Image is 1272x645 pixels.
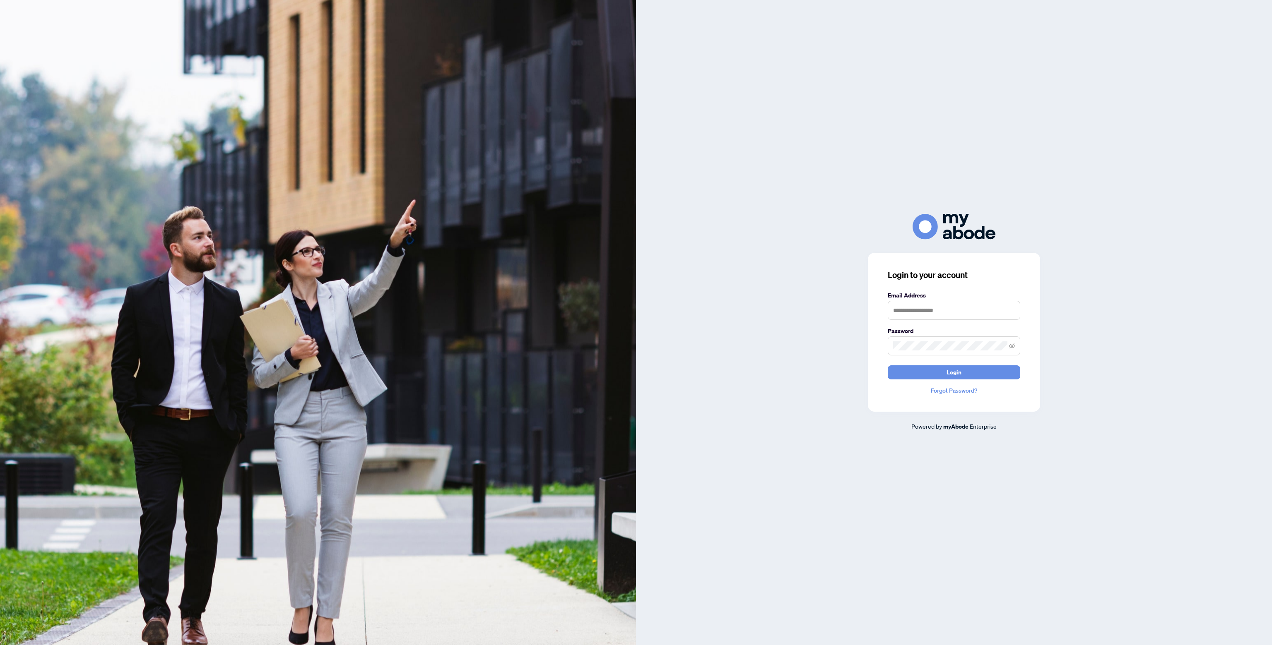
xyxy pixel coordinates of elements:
[888,326,1020,336] label: Password
[943,422,968,431] a: myAbode
[911,422,942,430] span: Powered by
[1009,343,1015,349] span: eye-invisible
[947,366,961,379] span: Login
[888,269,1020,281] h3: Login to your account
[913,214,995,239] img: ma-logo
[888,291,1020,300] label: Email Address
[888,365,1020,379] button: Login
[970,422,997,430] span: Enterprise
[888,386,1020,395] a: Forgot Password?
